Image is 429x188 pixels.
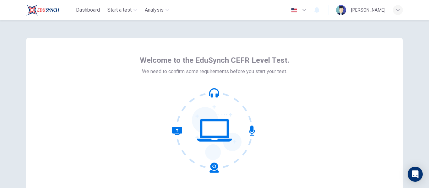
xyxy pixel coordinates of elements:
span: Welcome to the EduSynch CEFR Level Test. [140,55,289,65]
img: Profile picture [336,5,346,15]
div: [PERSON_NAME] [351,6,385,14]
span: Dashboard [76,6,100,14]
button: Analysis [142,4,172,16]
img: EduSynch logo [26,4,59,16]
img: en [290,8,298,13]
button: Dashboard [73,4,102,16]
span: Start a test [107,6,132,14]
a: EduSynch logo [26,4,73,16]
div: Open Intercom Messenger [408,167,423,182]
span: We need to confirm some requirements before you start your test. [142,68,287,75]
span: Analysis [145,6,164,14]
button: Start a test [105,4,140,16]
